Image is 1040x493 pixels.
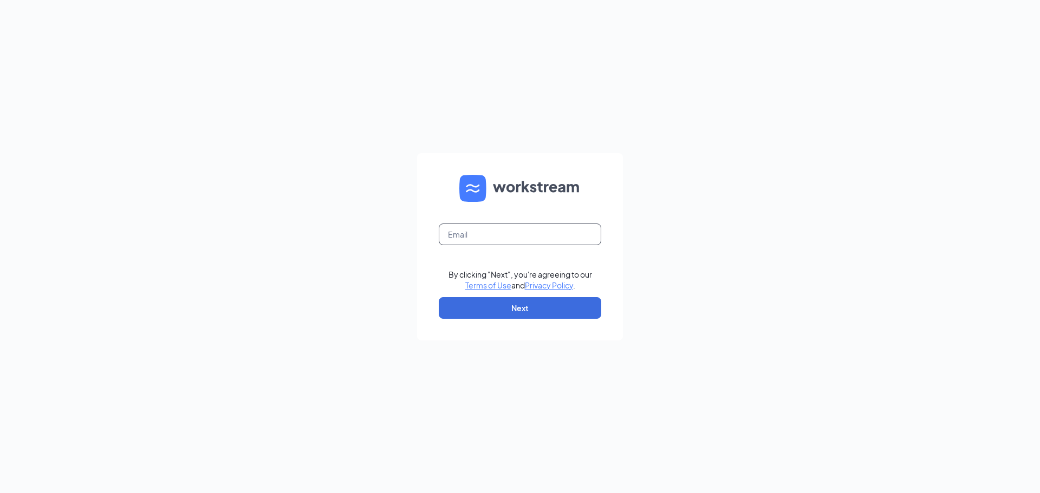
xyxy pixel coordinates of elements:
[439,224,601,245] input: Email
[525,280,573,290] a: Privacy Policy
[459,175,581,202] img: WS logo and Workstream text
[439,297,601,319] button: Next
[448,269,592,291] div: By clicking "Next", you're agreeing to our and .
[465,280,511,290] a: Terms of Use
